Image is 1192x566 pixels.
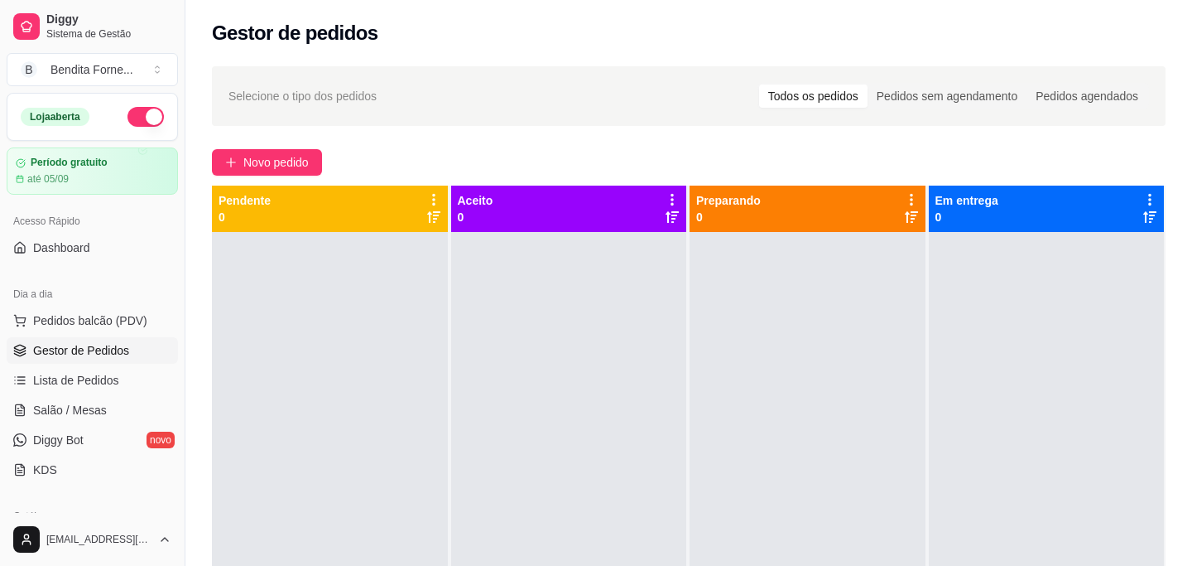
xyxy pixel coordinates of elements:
span: Diggy Bot [33,432,84,448]
a: KDS [7,457,178,483]
span: Lista de Pedidos [33,372,119,389]
a: Diggy Botnovo [7,427,178,453]
span: Dashboard [33,239,90,256]
a: DiggySistema de Gestão [7,7,178,46]
span: B [21,61,37,78]
article: Período gratuito [31,157,108,169]
button: Alterar Status [127,107,164,127]
span: Pedidos balcão (PDV) [33,312,147,329]
span: plus [225,157,237,168]
p: Em entrega [935,192,998,209]
a: Dashboard [7,235,178,261]
a: Gestor de Pedidos [7,337,178,364]
button: Select a team [7,53,178,86]
p: Pendente [219,192,271,209]
p: Preparando [696,192,761,209]
div: Acesso Rápido [7,208,178,235]
div: Catálogo [7,503,178,530]
div: Bendita Forne ... [50,61,133,78]
span: Salão / Mesas [33,402,107,418]
div: Loja aberta [21,108,89,126]
button: [EMAIL_ADDRESS][DOMAIN_NAME] [7,520,178,559]
a: Salão / Mesas [7,397,178,423]
p: Aceito [458,192,493,209]
span: Diggy [46,12,171,27]
span: Gestor de Pedidos [33,342,129,359]
span: KDS [33,462,57,478]
a: Lista de Pedidos [7,367,178,394]
p: 0 [696,209,761,225]
span: [EMAIL_ADDRESS][DOMAIN_NAME] [46,533,151,546]
button: Novo pedido [212,149,322,176]
h2: Gestor de pedidos [212,20,378,46]
p: 0 [935,209,998,225]
p: 0 [219,209,271,225]
a: Período gratuitoaté 05/09 [7,148,178,195]
div: Pedidos sem agendamento [868,85,1026,108]
button: Pedidos balcão (PDV) [7,307,178,334]
div: Todos os pedidos [759,85,868,108]
p: 0 [458,209,493,225]
span: Novo pedido [243,153,309,172]
span: Sistema de Gestão [46,27,171,41]
article: até 05/09 [27,172,69,186]
div: Dia a dia [7,281,178,307]
div: Pedidos agendados [1026,85,1147,108]
span: Selecione o tipo dos pedidos [228,87,377,105]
